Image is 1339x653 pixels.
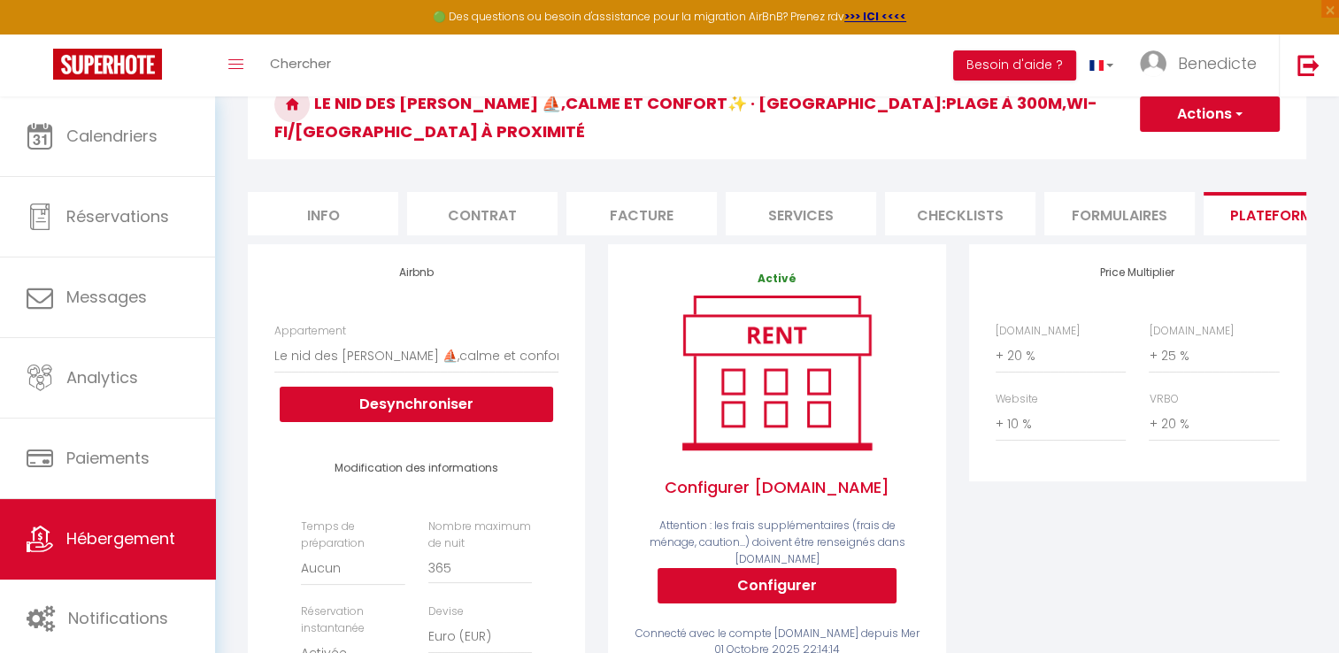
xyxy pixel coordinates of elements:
p: Activé [635,271,919,288]
img: rent.png [664,288,889,457]
span: Attention : les frais supplémentaires (frais de ménage, caution...) doivent être renseignés dans ... [649,518,904,566]
button: Configurer [658,568,897,603]
a: ... Benedicte [1127,35,1279,96]
a: >>> ICI <<<< [844,9,906,24]
li: Info [248,192,398,235]
h4: Airbnb [274,266,558,279]
button: Besoin d'aide ? [953,50,1076,81]
img: logout [1297,54,1320,76]
label: Devise [428,603,464,620]
li: Facture [566,192,717,235]
span: Benedicte [1178,52,1257,74]
label: [DOMAIN_NAME] [1149,323,1233,340]
label: VRBO [1149,391,1178,408]
span: Réservations [66,205,169,227]
label: [DOMAIN_NAME] [996,323,1080,340]
span: Chercher [270,54,331,73]
button: Desynchroniser [280,387,553,422]
span: Notifications [68,607,168,629]
li: Services [726,192,876,235]
li: Contrat [407,192,558,235]
label: Nombre maximum de nuit [428,519,532,552]
button: Actions [1140,96,1280,132]
label: Réservation instantanée [301,603,404,637]
label: Appartement [274,323,346,340]
h3: Le nid des [PERSON_NAME] ⛵️,calme et confort✨️ · [GEOGRAPHIC_DATA]:Plage à 300m,Wi-Fi/[GEOGRAPHIC... [248,69,1306,159]
span: Hébergement [66,527,175,549]
img: Super Booking [53,49,162,80]
li: Checklists [885,192,1035,235]
span: Paiements [66,447,150,469]
span: Configurer [DOMAIN_NAME] [635,457,919,518]
h4: Price Multiplier [996,266,1280,279]
span: Calendriers [66,125,158,147]
h4: Modification des informations [301,462,532,474]
li: Formulaires [1044,192,1195,235]
label: Website [996,391,1038,408]
span: Analytics [66,366,138,388]
a: Chercher [257,35,344,96]
label: Temps de préparation [301,519,404,552]
img: ... [1140,50,1166,77]
span: Messages [66,286,147,308]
